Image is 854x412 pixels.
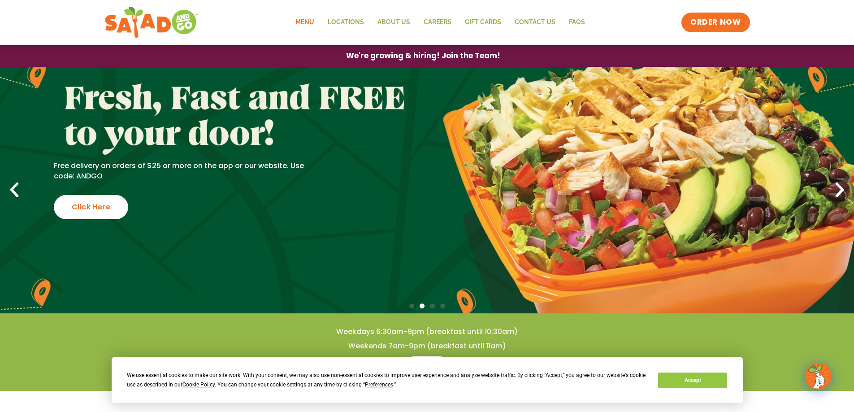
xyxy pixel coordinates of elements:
[658,373,727,388] button: Accept
[830,180,850,200] div: Next slide
[458,12,508,33] a: GIFT CARDS
[289,12,592,33] nav: Menu
[112,357,743,403] div: Cookie Consent Prompt
[365,382,393,388] span: Preferences
[333,45,514,66] a: We're growing & hiring! Join the Team!
[346,52,500,60] span: We're growing & hiring! Join the Team!
[440,304,445,308] span: Go to slide 4
[417,12,458,33] a: Careers
[18,341,836,351] h4: Weekends 7am-9pm (breakfast until 11am)
[806,364,831,389] img: wpChatIcon
[690,17,741,28] span: ORDER NOW
[562,12,592,33] a: FAQs
[127,371,647,390] div: We use essential cookies to make our site work. With your consent, we may also use non-essential ...
[54,195,128,219] div: Click Here
[405,356,449,377] a: Menu
[18,327,836,337] h4: Weekdays 6:30am-9pm (breakfast until 10:30am)
[4,180,24,200] div: Previous slide
[182,382,215,388] span: Cookie Policy
[54,161,318,181] p: Free delivery on orders of $25 or more on the app or our website. Use code: ANDGO
[681,13,750,32] a: ORDER NOW
[104,4,199,40] img: new-SAG-logo-768×292
[420,304,425,308] span: Go to slide 2
[508,12,562,33] a: Contact Us
[409,304,414,308] span: Go to slide 1
[371,12,417,33] a: About Us
[289,12,321,33] a: Menu
[430,304,435,308] span: Go to slide 3
[321,12,371,33] a: Locations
